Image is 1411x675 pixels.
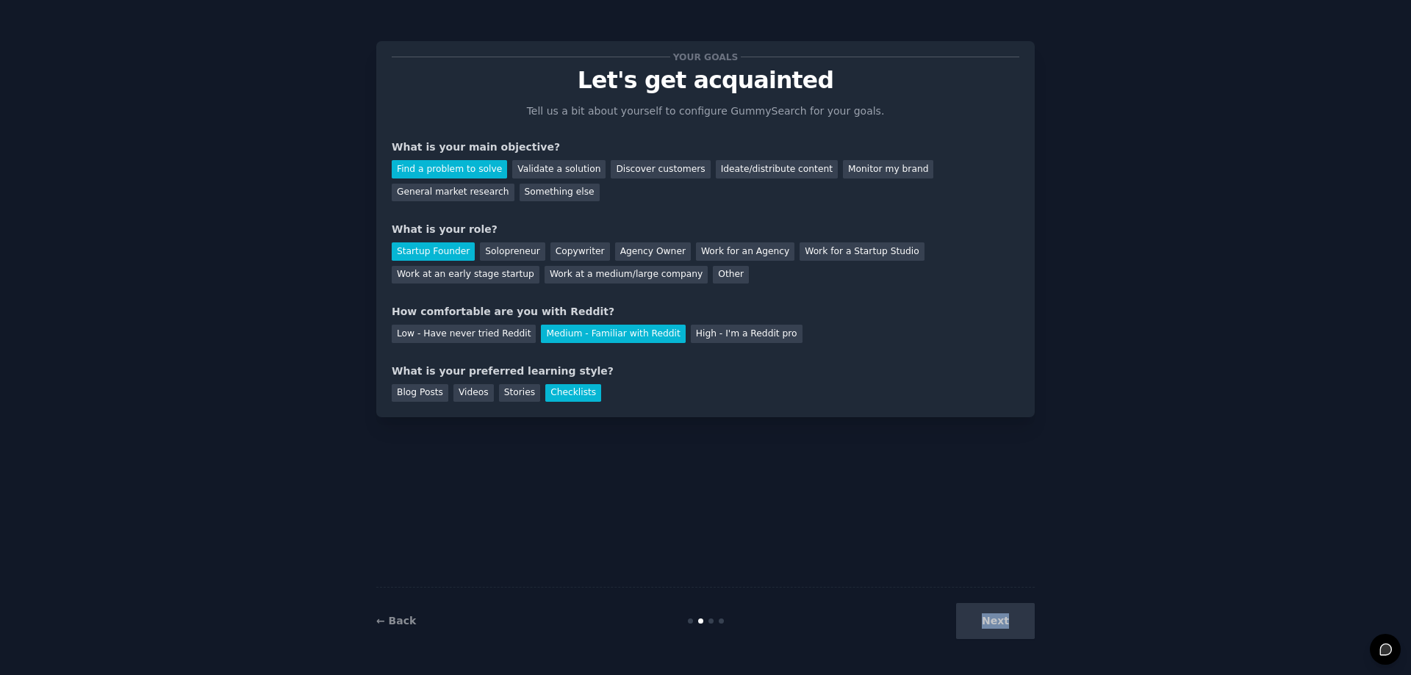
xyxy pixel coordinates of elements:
div: How comfortable are you with Reddit? [392,304,1019,320]
div: Discover customers [611,160,710,178]
div: Videos [453,384,494,403]
div: Medium - Familiar with Reddit [541,325,685,343]
span: Your goals [670,49,741,65]
div: Work at a medium/large company [545,266,708,284]
div: What is your preferred learning style? [392,364,1019,379]
div: Monitor my brand [843,160,933,178]
p: Let's get acquainted [392,68,1019,93]
div: What is your role? [392,222,1019,237]
div: Solopreneur [480,242,545,261]
div: Work at an early stage startup [392,266,539,284]
div: Blog Posts [392,384,448,403]
div: General market research [392,184,514,202]
a: ← Back [376,615,416,627]
div: Low - Have never tried Reddit [392,325,536,343]
div: Other [713,266,749,284]
div: Agency Owner [615,242,691,261]
div: Copywriter [550,242,610,261]
div: Checklists [545,384,601,403]
div: Startup Founder [392,242,475,261]
div: Ideate/distribute content [716,160,838,178]
div: Work for an Agency [696,242,794,261]
p: Tell us a bit about yourself to configure GummySearch for your goals. [520,104,891,119]
div: Work for a Startup Studio [800,242,924,261]
div: Stories [499,384,540,403]
div: What is your main objective? [392,140,1019,155]
div: Find a problem to solve [392,160,507,178]
div: Validate a solution [512,160,606,178]
div: Something else [520,184,600,202]
div: High - I'm a Reddit pro [691,325,803,343]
